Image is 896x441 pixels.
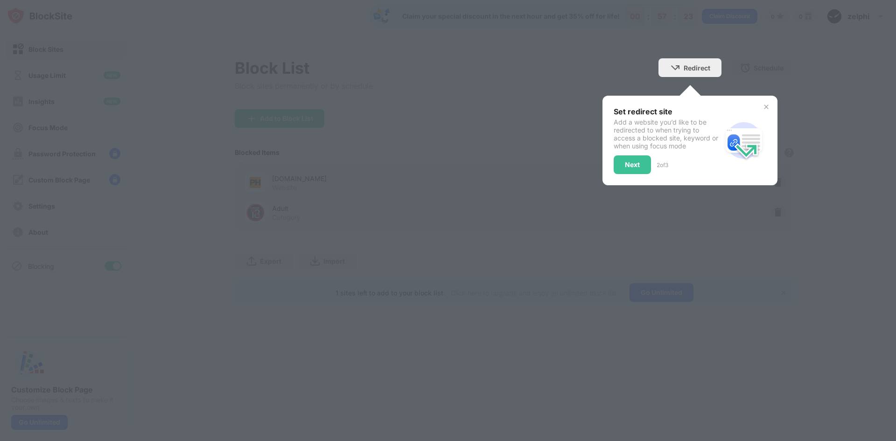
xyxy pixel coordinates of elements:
[763,103,770,111] img: x-button.svg
[625,161,640,168] div: Next
[657,161,668,168] div: 2 of 3
[614,107,721,116] div: Set redirect site
[614,118,721,150] div: Add a website you’d like to be redirected to when trying to access a blocked site, keyword or whe...
[721,118,766,163] img: redirect.svg
[684,64,710,72] div: Redirect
